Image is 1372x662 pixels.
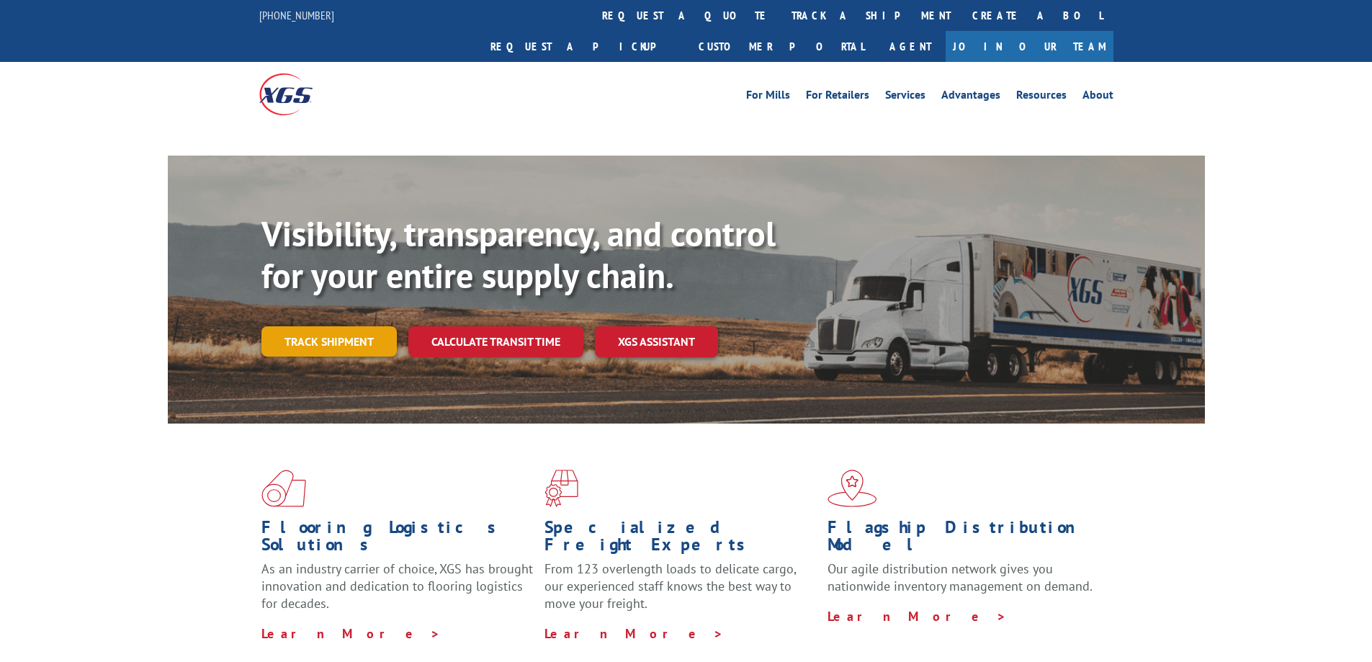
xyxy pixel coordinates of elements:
a: [PHONE_NUMBER] [259,8,334,22]
a: Calculate transit time [408,326,583,357]
a: XGS ASSISTANT [595,326,718,357]
a: For Mills [746,89,790,105]
b: Visibility, transparency, and control for your entire supply chain. [261,211,776,298]
h1: Flooring Logistics Solutions [261,519,534,560]
p: From 123 overlength loads to delicate cargo, our experienced staff knows the best way to move you... [544,560,817,625]
a: Join Our Team [946,31,1113,62]
a: Learn More > [544,625,724,642]
span: Our agile distribution network gives you nationwide inventory management on demand. [828,560,1093,594]
a: For Retailers [806,89,869,105]
img: xgs-icon-focused-on-flooring-red [544,470,578,507]
a: Request a pickup [480,31,688,62]
h1: Specialized Freight Experts [544,519,817,560]
img: xgs-icon-flagship-distribution-model-red [828,470,877,507]
a: Advantages [941,89,1000,105]
a: Learn More > [261,625,441,642]
a: Customer Portal [688,31,875,62]
h1: Flagship Distribution Model [828,519,1100,560]
a: Resources [1016,89,1067,105]
a: Track shipment [261,326,397,357]
a: Learn More > [828,608,1007,625]
a: Services [885,89,925,105]
a: Agent [875,31,946,62]
img: xgs-icon-total-supply-chain-intelligence-red [261,470,306,507]
a: About [1082,89,1113,105]
span: As an industry carrier of choice, XGS has brought innovation and dedication to flooring logistics... [261,560,533,612]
